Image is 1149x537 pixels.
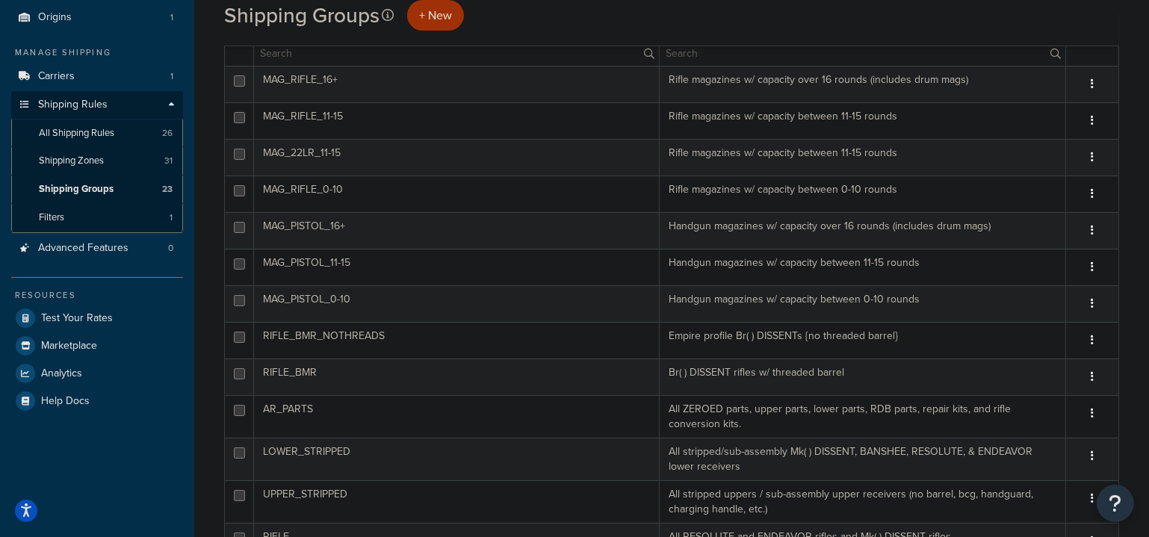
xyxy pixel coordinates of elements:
td: AR_PARTS [254,395,660,438]
li: Origins [11,4,183,31]
td: LOWER_STRIPPED [254,438,660,480]
a: Shipping Groups 23 [11,176,183,203]
td: UPPER_STRIPPED [254,480,660,523]
td: RIFLE_BMR [254,358,660,395]
span: Shipping Rules [38,99,108,111]
span: Advanced Features [38,242,128,255]
td: RIFLE_BMR_NOTHREADS [254,322,660,358]
td: All ZEROED parts, upper parts, lower parts, RDB parts, repair kits, and rifle conversion kits. [660,395,1066,438]
td: MAG_PISTOL_16+ [254,212,660,249]
a: Shipping Rules [11,91,183,119]
td: Handgun magazines w/ capacity between 0-10 rounds [660,285,1066,322]
li: Filters [11,204,183,232]
input: Search [660,40,1065,66]
span: Shipping Groups [39,183,114,196]
li: Shipping Zones [11,147,183,175]
button: Open Resource Center [1097,485,1134,522]
a: Analytics [11,360,183,387]
li: Shipping Rules [11,91,183,233]
li: All Shipping Rules [11,119,183,147]
a: All Shipping Rules 26 [11,119,183,147]
span: Filters [39,211,64,224]
input: Search [254,40,659,66]
li: Advanced Features [11,235,183,262]
a: Origins 1 [11,4,183,31]
a: Shipping Zones 31 [11,147,183,175]
span: 26 [162,127,173,140]
span: Carriers [38,70,75,83]
div: Manage Shipping [11,46,183,59]
span: Test Your Rates [41,312,113,325]
td: All stripped/sub-assembly Mk( ) DISSENT, BANSHEE, RESOLUTE, & ENDEAVOR lower receivers [660,438,1066,480]
td: Empire profile Br( ) DISSENTs {no threaded barrel} [660,322,1066,358]
span: 1 [170,211,173,224]
td: MAG_RIFLE_11-15 [254,102,660,139]
td: Rifle magazines w/ capacity between 11-15 rounds [660,139,1066,176]
li: Carriers [11,63,183,90]
td: MAG_RIFLE_16+ [254,66,660,102]
td: MAG_22LR_11-15 [254,139,660,176]
span: 23 [162,183,173,196]
span: 1 [170,11,173,24]
td: Rifle magazines w/ capacity between 11-15 rounds [660,102,1066,139]
td: MAG_RIFLE_0-10 [254,176,660,212]
td: MAG_PISTOL_11-15 [254,249,660,285]
td: Handgun magazines w/ capacity over 16 rounds (includes drum mags) [660,212,1066,249]
span: Analytics [41,367,82,380]
td: Br( ) DISSENT rifles w/ threaded barrel [660,358,1066,395]
a: Help Docs [11,388,183,415]
td: All stripped uppers / sub-assembly upper receivers (no barrel, bcg, handguard, charging handle, e... [660,480,1066,523]
span: 31 [164,155,173,167]
span: 0 [168,242,173,255]
span: Shipping Zones [39,155,104,167]
span: + New [419,7,452,24]
span: All Shipping Rules [39,127,114,140]
a: Test Your Rates [11,305,183,332]
td: Rifle magazines w/ capacity over 16 rounds (includes drum mags) [660,66,1066,102]
a: Marketplace [11,332,183,359]
span: Marketplace [41,340,97,353]
span: Origins [38,11,72,24]
a: Advanced Features 0 [11,235,183,262]
a: Carriers 1 [11,63,183,90]
h1: Shipping Groups [224,1,380,30]
div: Resources [11,289,183,302]
span: Help Docs [41,395,90,408]
td: Handgun magazines w/ capacity between 11-15 rounds [660,249,1066,285]
td: MAG_PISTOL_0-10 [254,285,660,322]
li: Shipping Groups [11,176,183,203]
a: Filters 1 [11,204,183,232]
td: Rifle magazines w/ capacity between 0-10 rounds [660,176,1066,212]
span: 1 [170,70,173,83]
